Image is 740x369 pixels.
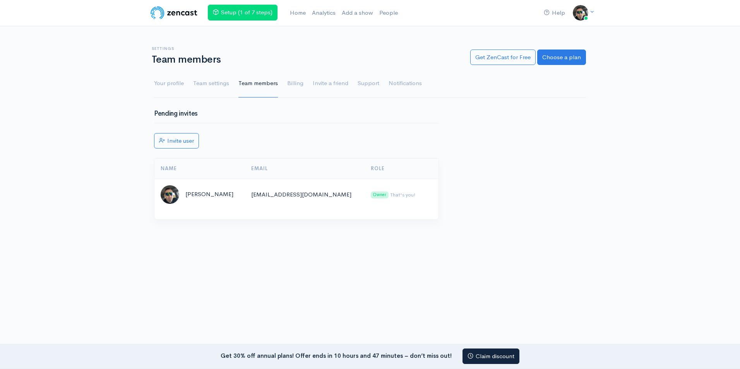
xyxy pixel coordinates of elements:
h3: Pending invites [154,110,439,118]
span: Owner [371,191,389,199]
th: Name [154,159,245,179]
a: Add a show [339,5,376,21]
a: Your profile [154,70,184,97]
small: That's you! [390,191,416,198]
a: Claim discount [462,348,519,364]
strong: Get 30% off annual plans! Offer ends in 10 hours and 47 minutes – don’t miss out! [221,352,452,359]
img: ZenCast Logo [149,5,199,20]
img: ... [573,5,588,20]
a: Get ZenCast for Free [470,50,536,65]
a: Setup (1 of 7 steps) [208,5,277,20]
img: ... [161,185,179,204]
a: Support [358,70,379,97]
td: [EMAIL_ADDRESS][DOMAIN_NAME] [245,179,365,210]
a: Billing [287,70,303,97]
th: Email [245,159,365,179]
a: Help [541,5,568,21]
a: Analytics [309,5,339,21]
a: Team members [238,70,278,97]
a: Team settings [193,70,229,97]
a: Invite user [154,133,199,149]
h1: Team members [152,54,461,65]
a: Invite a friend [313,70,348,97]
a: Choose a plan [537,50,586,65]
h6: Settings [152,46,461,51]
a: People [376,5,401,21]
th: Role [365,159,425,179]
a: Home [287,5,309,21]
span: [PERSON_NAME] [185,190,233,198]
a: Notifications [389,70,422,97]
